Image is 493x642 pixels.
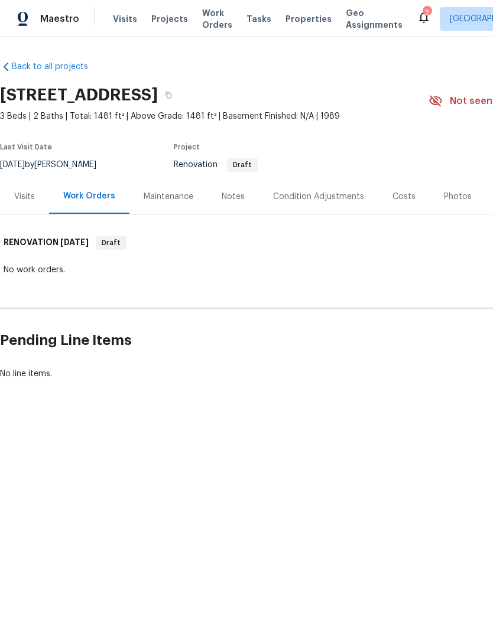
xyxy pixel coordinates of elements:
[4,236,89,250] h6: RENOVATION
[63,190,115,202] div: Work Orders
[202,7,232,31] span: Work Orders
[113,13,137,25] span: Visits
[60,238,89,246] span: [DATE]
[40,13,79,25] span: Maestro
[286,13,332,25] span: Properties
[144,191,193,203] div: Maintenance
[444,191,472,203] div: Photos
[14,191,35,203] div: Visits
[97,237,125,249] span: Draft
[158,84,179,106] button: Copy Address
[346,7,403,31] span: Geo Assignments
[423,7,431,19] div: 7
[273,191,364,203] div: Condition Adjustments
[222,191,245,203] div: Notes
[393,191,416,203] div: Costs
[174,144,200,151] span: Project
[228,161,257,168] span: Draft
[174,161,258,169] span: Renovation
[246,15,271,23] span: Tasks
[151,13,188,25] span: Projects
